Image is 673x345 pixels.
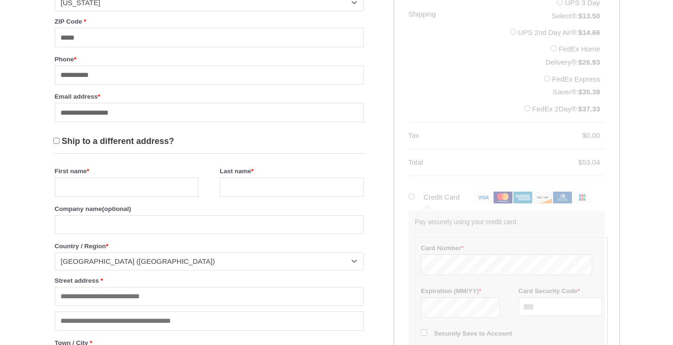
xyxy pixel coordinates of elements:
[53,138,60,144] input: Ship to a different address?
[102,205,131,212] span: (optional)
[55,90,364,103] label: Email address
[55,274,364,287] label: Street address
[55,202,364,215] label: Company name
[55,252,364,270] span: Country / Region
[220,165,363,177] label: Last name
[55,15,364,28] label: ZIP Code
[55,53,364,66] label: Phone
[55,240,364,252] label: Country / Region
[61,257,349,266] span: United States (US)
[62,136,174,146] span: Ship to a different address?
[55,165,198,177] label: First name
